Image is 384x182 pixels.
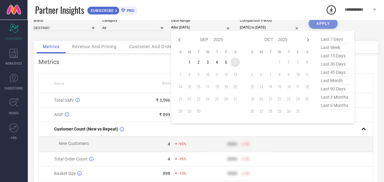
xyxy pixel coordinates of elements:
td: Tue Sep 30 2025 [194,107,203,116]
span: 50 [245,171,249,176]
td: Thu Sep 04 2025 [212,58,221,67]
td: Mon Sep 08 2025 [185,70,194,79]
td: Thu Sep 11 2025 [212,70,221,79]
th: Monday [257,50,266,55]
td: Tue Oct 07 2025 [266,70,275,79]
span: PRO [125,8,134,13]
span: WORKSPACE [5,61,22,66]
td: Mon Sep 29 2025 [185,107,194,116]
td: Tue Sep 23 2025 [194,94,203,104]
span: 50 [245,157,249,161]
div: Category [102,18,163,23]
span: last 15 days [319,52,350,60]
td: Fri Sep 26 2025 [221,94,231,104]
span: SUBSCRIBE [87,8,115,13]
td: Thu Sep 18 2025 [212,82,221,91]
td: Fri Oct 17 2025 [293,82,302,91]
div: Open download list [326,4,337,15]
td: Tue Oct 28 2025 [266,107,275,116]
span: Customer And Orders [129,44,176,49]
td: Wed Sep 24 2025 [203,94,212,104]
th: Sunday [247,50,257,55]
td: Mon Oct 06 2025 [257,70,266,79]
span: Basket Size [54,171,76,176]
td: Thu Oct 16 2025 [284,82,293,91]
span: last 45 days [319,68,350,77]
td: Fri Sep 19 2025 [221,82,231,91]
td: Thu Oct 23 2025 [284,94,293,104]
span: SCORECARDS [5,36,23,41]
td: Wed Oct 15 2025 [275,82,284,91]
div: Next month [304,36,312,44]
td: Mon Sep 01 2025 [185,58,194,67]
span: last 3 months [319,93,350,101]
th: Tuesday [194,50,203,55]
span: Name [54,82,64,86]
td: Fri Oct 31 2025 [293,107,302,116]
td: Mon Sep 15 2025 [185,82,194,91]
td: Fri Sep 12 2025 [221,70,231,79]
div: Comparison Period [240,18,301,23]
td: Wed Sep 17 2025 [203,82,212,91]
td: Wed Oct 29 2025 [275,107,284,116]
td: Wed Oct 22 2025 [275,94,284,104]
span: -95% [178,157,186,161]
div: Date Range [171,18,232,23]
span: Revenue And Pricing [72,44,117,49]
div: 9999 [227,142,237,146]
span: New Customers [59,141,89,146]
td: Mon Oct 27 2025 [257,107,266,116]
span: last 90 days [319,85,350,93]
span: last week [319,44,350,52]
div: 9999 [227,157,237,161]
td: Fri Oct 10 2025 [293,70,302,79]
div: 4 [168,142,170,146]
th: Friday [293,50,302,55]
span: Brand Value [162,81,182,85]
td: Fri Oct 24 2025 [293,94,302,104]
div: Brand [34,18,95,23]
span: Customer Count (New vs Repeat) [54,127,118,131]
td: Wed Oct 01 2025 [275,58,284,67]
th: Wednesday [275,50,284,55]
input: Select comparison period [240,24,301,31]
a: SUBSCRIBEPRO [87,5,137,15]
td: Tue Oct 21 2025 [266,94,275,104]
td: Sat Oct 18 2025 [302,82,312,91]
td: Tue Sep 09 2025 [194,70,203,79]
td: Mon Oct 13 2025 [257,82,266,91]
th: Thursday [284,50,293,55]
div: ₹ 3,596 [156,98,170,103]
td: Fri Sep 05 2025 [221,58,231,67]
span: TRENDS [9,111,19,115]
th: Monday [185,50,194,55]
span: 50 [245,142,249,146]
td: Wed Sep 10 2025 [203,70,212,79]
div: 898 [163,171,170,176]
span: FWD [11,135,17,140]
input: Select date range [171,24,232,31]
span: last month [319,77,350,85]
span: last 30 days [319,60,350,68]
td: Tue Sep 16 2025 [194,82,203,91]
div: 9999 [227,171,237,176]
td: Sat Sep 13 2025 [231,70,240,79]
td: Sun Sep 21 2025 [176,94,185,104]
span: -10% [178,171,186,176]
td: Mon Sep 22 2025 [185,94,194,104]
td: Sat Sep 06 2025 [231,58,240,67]
th: Sunday [176,50,185,55]
td: Thu Oct 02 2025 [284,58,293,67]
td: Sun Sep 07 2025 [176,70,185,79]
td: Sat Sep 20 2025 [231,82,240,91]
td: Sun Sep 28 2025 [176,107,185,116]
span: AISP [54,112,63,117]
div: Metrics [38,58,373,66]
span: Total GMV [54,98,74,103]
td: Sat Oct 11 2025 [302,70,312,79]
div: Previous month [176,36,183,44]
th: Saturday [231,50,240,55]
td: Tue Oct 14 2025 [266,82,275,91]
td: Sun Oct 05 2025 [247,70,257,79]
span: last 6 months [319,101,350,110]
